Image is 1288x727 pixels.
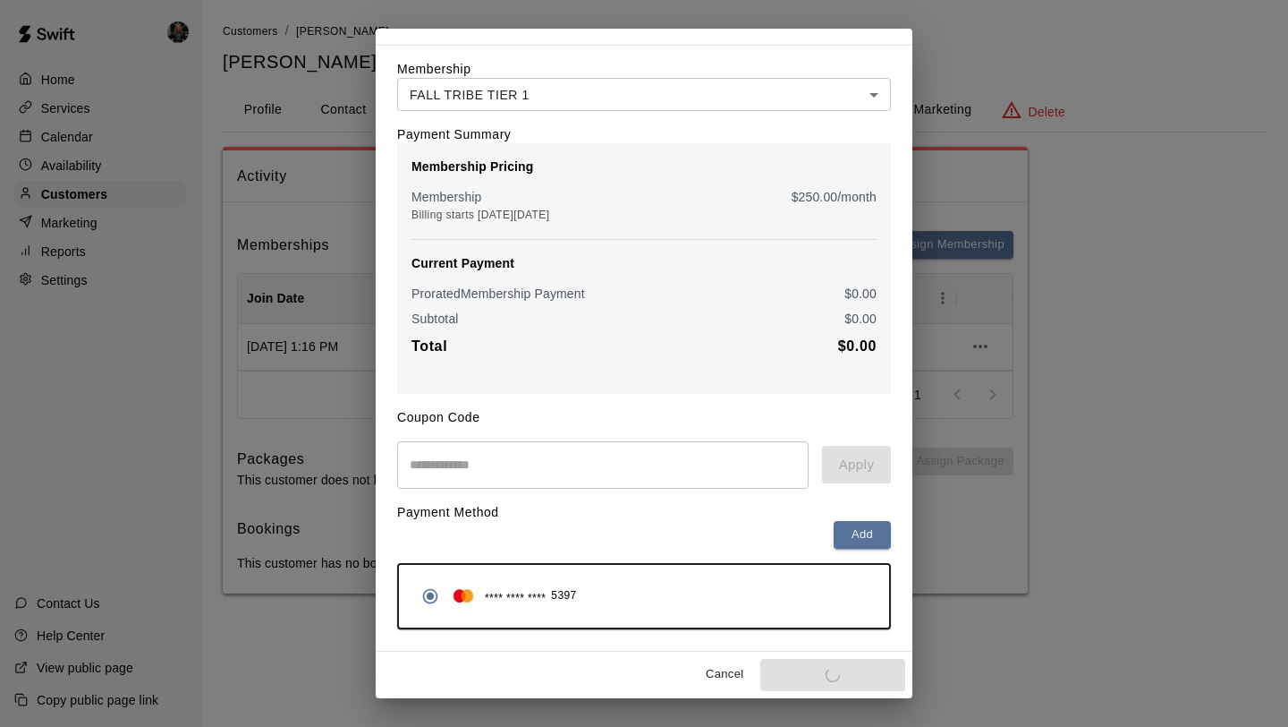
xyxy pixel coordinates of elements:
label: Membership [397,62,471,76]
button: Cancel [696,661,753,689]
span: Billing starts [DATE][DATE] [411,209,549,221]
span: 5397 [551,587,576,605]
p: Membership Pricing [411,158,877,175]
button: Add [834,521,891,549]
div: FALL TRIBE TIER 1 [397,78,891,111]
p: Prorated Membership Payment [411,285,585,303]
b: Total [411,338,447,354]
label: Payment Method [397,505,499,519]
p: $ 0.00 [844,285,877,303]
p: $ 0.00 [844,310,877,328]
p: Membership [411,188,482,206]
p: $ 250.00 /month [792,188,877,206]
label: Coupon Code [397,410,480,424]
b: $ 0.00 [838,338,877,354]
p: Subtotal [411,310,459,328]
p: Current Payment [411,254,877,272]
label: Payment Summary [397,127,511,141]
img: Credit card brand logo [447,587,479,605]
